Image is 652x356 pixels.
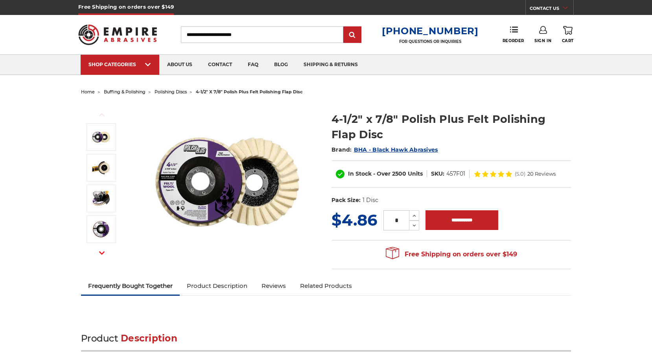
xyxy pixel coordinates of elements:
[431,170,444,178] dt: SKU:
[527,171,556,176] span: 20 Reviews
[503,38,524,43] span: Reorder
[240,55,266,75] a: faq
[503,26,524,43] a: Reorder
[363,196,378,204] dd: 1 Disc
[88,61,151,67] div: SHOP CATEGORIES
[155,89,187,95] a: polishing discs
[392,170,406,177] span: 2500
[446,170,465,178] dd: 457F01
[408,170,423,177] span: Units
[81,89,95,95] a: home
[254,277,293,295] a: Reviews
[91,127,111,147] img: buffing and polishing felt flap disc
[149,103,306,261] img: buffing and polishing felt flap disc
[354,146,438,153] a: BHA - Black Hawk Abrasives
[332,196,361,204] dt: Pack Size:
[91,189,111,208] img: angle grinder buffing flap disc
[266,55,296,75] a: blog
[382,25,479,37] a: [PHONE_NUMBER]
[332,210,377,230] span: $4.86
[92,106,111,123] button: Previous
[562,26,574,43] a: Cart
[382,39,479,44] p: FOR QUESTIONS OR INQUIRIES
[293,277,359,295] a: Related Products
[104,89,146,95] a: buffing & polishing
[515,171,525,176] span: (5.0)
[332,111,571,142] h1: 4-1/2" x 7/8" Polish Plus Felt Polishing Flap Disc
[332,146,352,153] span: Brand:
[196,89,303,95] span: 4-1/2" x 7/8" polish plus felt polishing flap disc
[348,170,372,177] span: In Stock
[534,38,551,43] span: Sign In
[373,170,390,177] span: - Over
[180,277,254,295] a: Product Description
[91,158,111,178] img: felt flap disc for angle grinder
[81,277,180,295] a: Frequently Bought Together
[296,55,366,75] a: shipping & returns
[344,27,360,43] input: Submit
[386,247,517,262] span: Free Shipping on orders over $149
[91,219,111,239] img: BHA 4.5 inch polish plus flap disc
[81,333,118,344] span: Product
[200,55,240,75] a: contact
[562,38,574,43] span: Cart
[92,245,111,261] button: Next
[159,55,200,75] a: about us
[530,4,573,15] a: CONTACT US
[121,333,177,344] span: Description
[78,19,157,50] img: Empire Abrasives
